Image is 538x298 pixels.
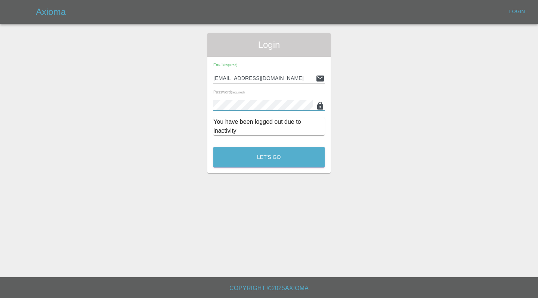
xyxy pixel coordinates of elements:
[213,147,325,168] button: Let's Go
[505,6,529,18] a: Login
[213,62,237,67] span: Email
[213,117,325,135] div: You have been logged out due to inactivity
[213,90,245,94] span: Password
[223,64,237,67] small: (required)
[231,91,245,94] small: (required)
[213,39,325,51] span: Login
[6,283,532,294] h6: Copyright © 2025 Axioma
[36,6,66,18] h5: Axioma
